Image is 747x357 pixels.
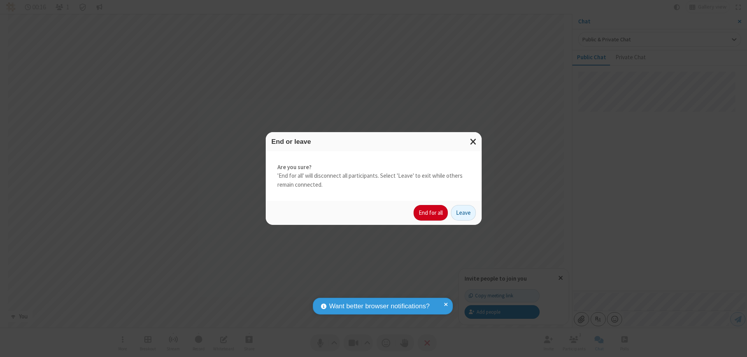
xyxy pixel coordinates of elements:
button: Leave [451,205,476,221]
strong: Are you sure? [277,163,470,172]
span: Want better browser notifications? [329,301,430,311]
button: End for all [414,205,448,221]
h3: End or leave [272,138,476,145]
div: 'End for all' will disconnect all participants. Select 'Leave' to exit while others remain connec... [266,151,482,201]
button: Close modal [465,132,482,151]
